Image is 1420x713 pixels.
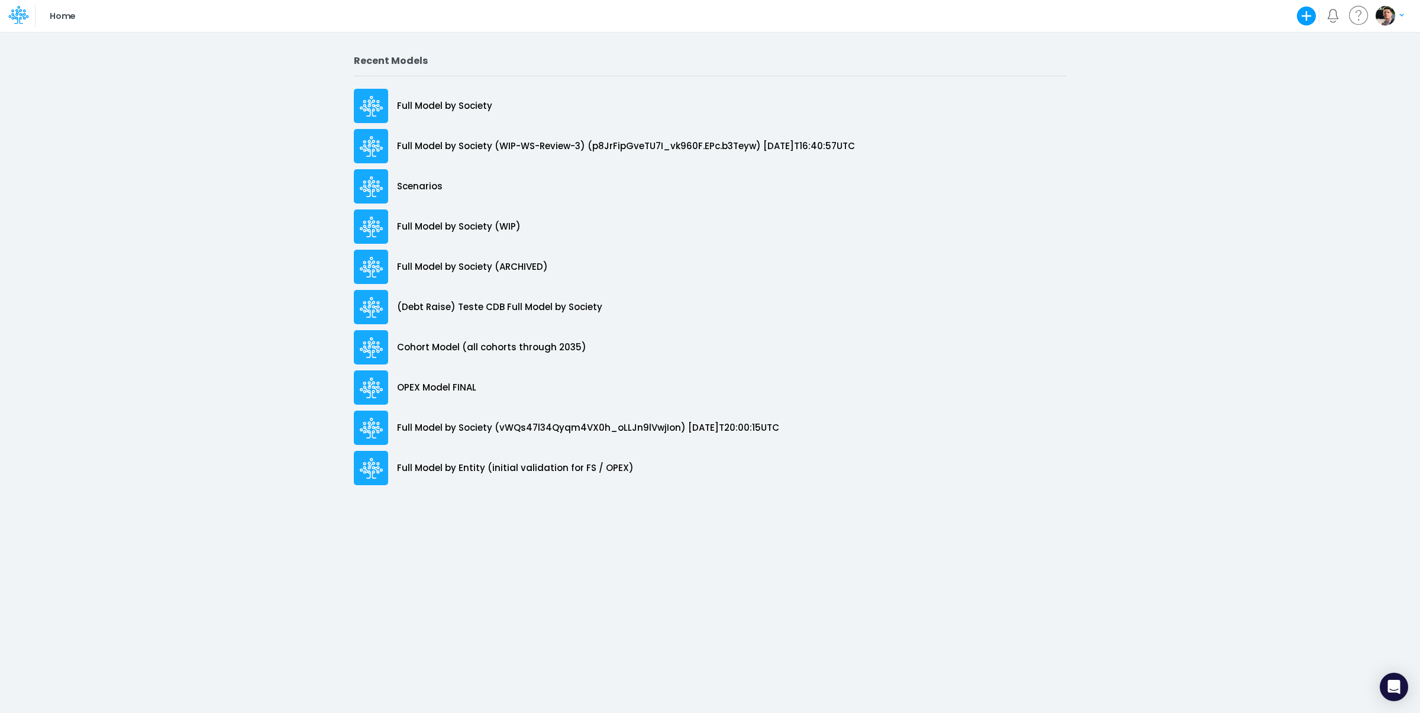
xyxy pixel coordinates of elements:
a: Full Model by Society [354,86,1067,126]
p: OPEX Model FINAL [397,381,476,395]
a: Full Model by Society (ARCHIVED) [354,247,1067,287]
p: Full Model by Society (ARCHIVED) [397,260,548,274]
h2: Recent Models [354,55,1067,66]
p: (Debt Raise) Teste CDB Full Model by Society [397,301,602,314]
a: Full Model by Society (vWQs47l34Qyqm4VX0h_oLLJn9lVwjIon) [DATE]T20:00:15UTC [354,408,1067,448]
a: (Debt Raise) Teste CDB Full Model by Society [354,287,1067,327]
p: Full Model by Entity (initial validation for FS / OPEX) [397,462,634,475]
p: Scenarios [397,180,443,193]
p: Home [50,9,75,22]
a: Scenarios [354,166,1067,207]
p: Full Model by Society [397,99,492,113]
a: Notifications [1326,9,1340,22]
p: Full Model by Society (vWQs47l34Qyqm4VX0h_oLLJn9lVwjIon) [DATE]T20:00:15UTC [397,421,779,435]
div: Open Intercom Messenger [1380,673,1408,701]
p: Full Model by Society (WIP) [397,220,521,234]
p: Cohort Model (all cohorts through 2035) [397,341,586,354]
a: OPEX Model FINAL [354,367,1067,408]
p: Full Model by Society (WIP-WS-Review-3) (p8JrFipGveTU7I_vk960F.EPc.b3Teyw) [DATE]T16:40:57UTC [397,140,855,153]
a: Full Model by Society (WIP) [354,207,1067,247]
a: Cohort Model (all cohorts through 2035) [354,327,1067,367]
a: Full Model by Society (WIP-WS-Review-3) (p8JrFipGveTU7I_vk960F.EPc.b3Teyw) [DATE]T16:40:57UTC [354,126,1067,166]
a: Full Model by Entity (initial validation for FS / OPEX) [354,448,1067,488]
